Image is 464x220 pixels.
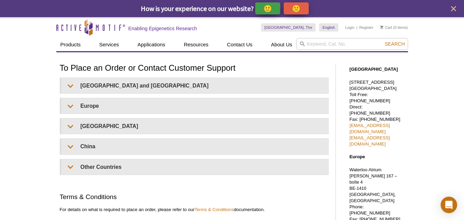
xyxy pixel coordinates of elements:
span: Search [385,41,405,47]
li: (0 items) [380,23,408,32]
p: 🙂 [263,4,272,13]
h2: Terms & Conditions [60,192,329,201]
button: Search [383,41,407,47]
a: Resources [180,38,213,51]
summary: [GEOGRAPHIC_DATA] and [GEOGRAPHIC_DATA] [61,78,328,93]
li: | [357,23,358,32]
button: close [449,4,458,13]
summary: [GEOGRAPHIC_DATA] [61,118,328,134]
p: 🙁 [292,4,301,13]
a: About Us [267,38,296,51]
a: [GEOGRAPHIC_DATA], The [261,23,316,32]
a: Products [56,38,85,51]
a: Cart [380,25,392,30]
summary: Other Countries [61,159,328,175]
strong: Europe [350,154,365,159]
summary: China [61,139,328,154]
a: [EMAIL_ADDRESS][DOMAIN_NAME] [350,135,390,147]
a: Services [95,38,123,51]
h1: To Place an Order or Contact Customer Support [60,63,329,73]
img: Your Cart [380,25,383,29]
p: [STREET_ADDRESS] [GEOGRAPHIC_DATA] Toll Free: [PHONE_NUMBER] Direct: [PHONE_NUMBER] Fax: [PHONE_N... [350,79,405,147]
input: Keyword, Cat. No. [296,38,408,50]
a: Applications [133,38,169,51]
a: Contact Us [223,38,257,51]
span: How is your experience on our website? [141,4,254,13]
a: Register [359,25,373,30]
a: Terms & Conditions [194,207,234,212]
strong: [GEOGRAPHIC_DATA] [350,67,398,72]
a: English [319,23,338,32]
a: [EMAIL_ADDRESS][DOMAIN_NAME] [350,123,390,134]
div: Open Intercom Messenger [441,197,457,213]
p: For details on what is required to place an order, please refer to our documentation. [60,207,329,213]
h2: Enabling Epigenetics Research [128,25,197,32]
summary: Europe [61,98,328,114]
a: Login [345,25,354,30]
span: [PERSON_NAME] 167 – boîte 4 BE-1410 [GEOGRAPHIC_DATA], [GEOGRAPHIC_DATA] [350,174,397,203]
